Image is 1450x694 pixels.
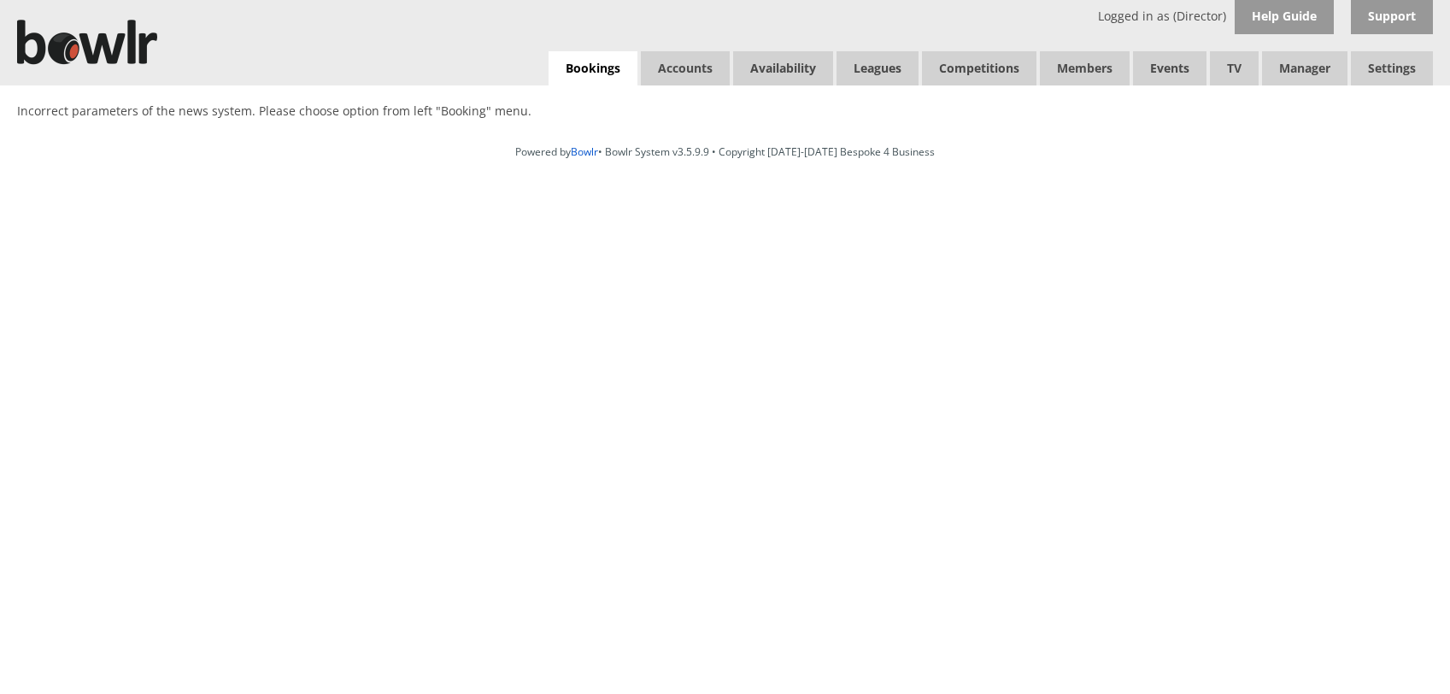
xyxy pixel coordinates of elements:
[837,51,919,85] a: Leagues
[1133,51,1206,85] a: Events
[1262,51,1347,85] span: Manager
[549,51,637,86] a: Bookings
[1040,51,1130,85] span: Members
[733,51,833,85] a: Availability
[1210,51,1259,85] span: TV
[1351,51,1433,85] span: Settings
[641,51,730,85] span: Accounts
[515,144,935,159] span: Powered by • Bowlr System v3.5.9.9 • Copyright [DATE]-[DATE] Bespoke 4 Business
[922,51,1036,85] a: Competitions
[571,144,598,159] a: Bowlr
